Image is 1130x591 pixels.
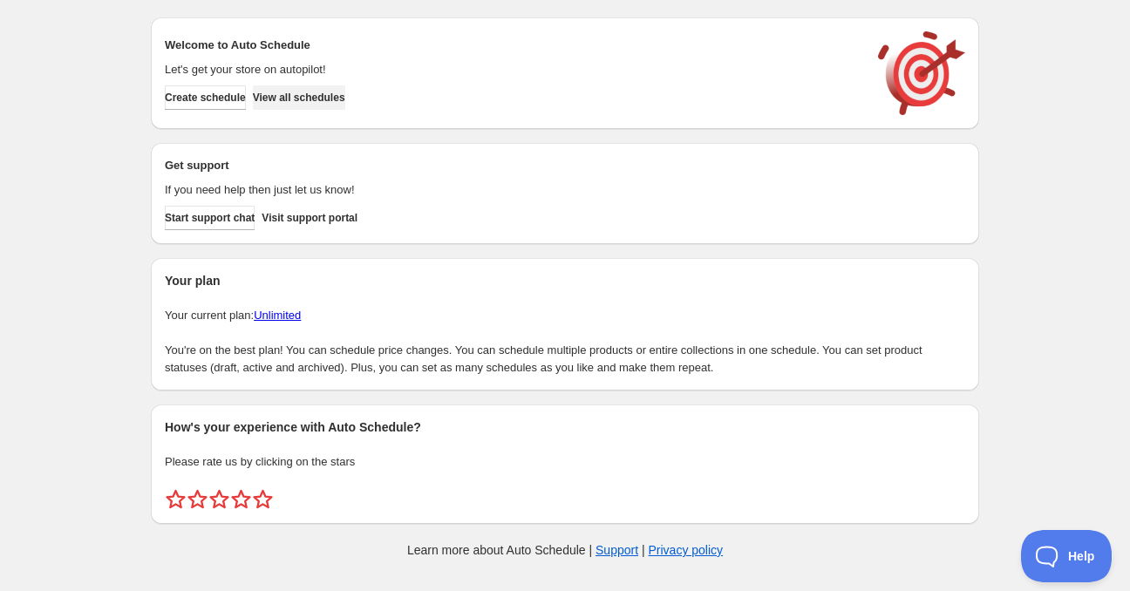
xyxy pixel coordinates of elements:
p: Your current plan: [165,307,965,324]
p: Please rate us by clicking on the stars [165,453,965,471]
p: If you need help then just let us know! [165,181,861,199]
h2: Welcome to Auto Schedule [165,37,861,54]
p: Let's get your store on autopilot! [165,61,861,78]
span: Visit support portal [262,211,357,225]
h2: How's your experience with Auto Schedule? [165,418,965,436]
span: Create schedule [165,91,246,105]
a: Privacy policy [649,543,724,557]
span: View all schedules [253,91,345,105]
button: View all schedules [253,85,345,110]
a: Support [596,543,638,557]
span: Start support chat [165,211,255,225]
p: You're on the best plan! You can schedule price changes. You can schedule multiple products or en... [165,342,965,377]
a: Unlimited [254,309,301,322]
iframe: Toggle Customer Support [1021,530,1113,582]
a: Visit support portal [262,206,357,230]
p: Learn more about Auto Schedule | | [407,541,723,559]
a: Start support chat [165,206,255,230]
h2: Your plan [165,272,965,289]
button: Create schedule [165,85,246,110]
h2: Get support [165,157,861,174]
